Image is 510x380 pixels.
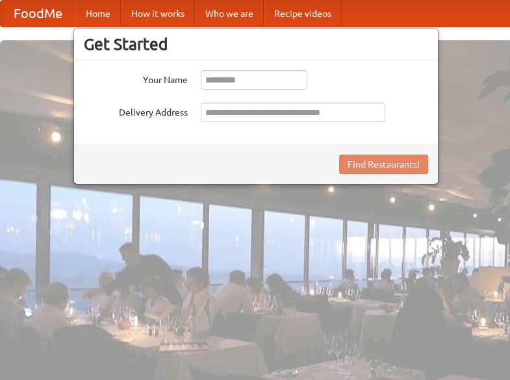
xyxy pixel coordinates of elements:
[84,103,188,119] label: Delivery Address
[195,1,264,27] a: Who we are
[339,155,428,174] button: Find Restaurants!
[121,1,195,27] a: How it works
[264,1,342,27] a: Recipe videos
[84,34,428,54] h3: Get Started
[1,1,75,27] a: FoodMe
[84,70,188,86] label: Your Name
[75,1,121,27] a: Home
